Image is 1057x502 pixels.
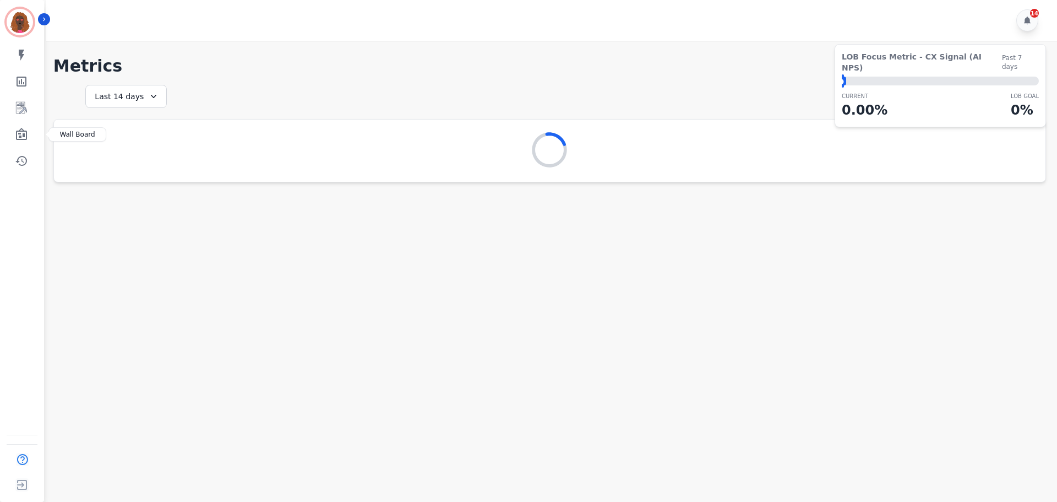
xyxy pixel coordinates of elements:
[1011,92,1039,100] p: LOB Goal
[1011,100,1039,120] p: 0 %
[842,51,1002,73] span: LOB Focus Metric - CX Signal (AI NPS)
[1002,53,1039,71] span: Past 7 days
[1030,9,1039,18] div: 14
[842,100,887,120] p: 0.00 %
[53,56,1046,76] h1: Metrics
[7,9,33,35] img: Bordered avatar
[842,77,846,85] div: ⬤
[842,92,887,100] p: CURRENT
[85,85,167,108] div: Last 14 days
